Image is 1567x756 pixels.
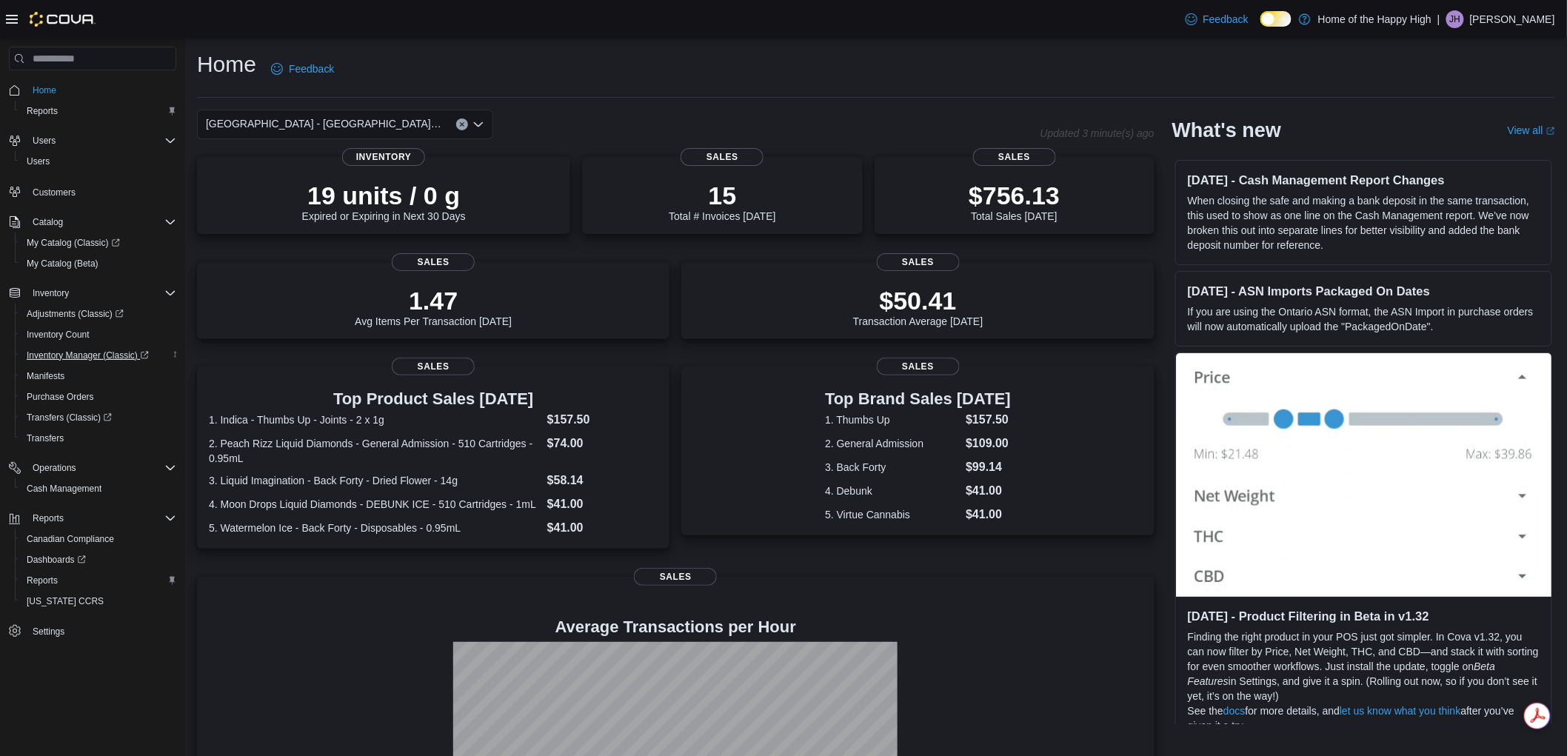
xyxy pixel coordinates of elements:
span: Canadian Compliance [21,530,176,548]
dd: $99.14 [966,458,1011,476]
span: Sales [877,358,960,375]
span: Transfers (Classic) [27,412,112,424]
span: Adjustments (Classic) [27,308,124,320]
dd: $41.00 [966,482,1011,500]
dt: 4. Debunk [825,484,960,498]
button: Cash Management [15,478,182,499]
span: Inventory Manager (Classic) [21,347,176,364]
button: Clear input [456,118,468,130]
button: Reports [15,101,182,121]
a: Inventory Manager (Classic) [21,347,155,364]
span: My Catalog (Beta) [21,255,176,272]
span: My Catalog (Classic) [21,234,176,252]
a: Transfers (Classic) [21,409,118,426]
button: Users [15,151,182,172]
span: Dashboards [27,554,86,566]
a: Home [27,81,62,99]
span: Inventory [33,287,69,299]
a: My Catalog (Classic) [21,234,126,252]
a: Settings [27,623,70,640]
span: Reports [27,105,58,117]
a: Transfers (Classic) [15,407,182,428]
dt: 5. Virtue Cannabis [825,507,960,522]
span: Users [21,153,176,170]
span: Users [27,155,50,167]
button: My Catalog (Beta) [15,253,182,274]
a: Reports [21,102,64,120]
h2: What's new [1172,118,1281,142]
button: Inventory [3,283,182,304]
a: Reports [21,572,64,589]
button: [US_STATE] CCRS [15,591,182,612]
p: $50.41 [853,286,983,315]
span: JH [1450,10,1461,28]
a: My Catalog (Beta) [21,255,104,272]
dt: 1. Indica - Thumbs Up - Joints - 2 x 1g [209,412,541,427]
button: Customers [3,181,182,202]
dt: 3. Back Forty [825,460,960,475]
a: Transfers [21,429,70,447]
a: let us know what you think [1340,705,1460,717]
p: | [1437,10,1440,28]
p: 1.47 [355,286,512,315]
span: Customers [33,187,76,198]
h3: Top Brand Sales [DATE] [825,390,1011,408]
button: Inventory Count [15,324,182,345]
span: Transfers [21,429,176,447]
dd: $58.14 [547,472,658,489]
a: View allExternal link [1508,124,1555,136]
span: Purchase Orders [27,391,94,403]
span: Washington CCRS [21,592,176,610]
img: Cova [30,12,96,27]
a: Purchase Orders [21,388,100,406]
span: Reports [21,102,176,120]
span: Canadian Compliance [27,533,114,545]
button: Settings [3,620,182,642]
dd: $74.00 [547,435,658,452]
button: Transfers [15,428,182,449]
h3: [DATE] - Product Filtering in Beta in v1.32 [1188,609,1540,623]
span: Feedback [289,61,334,76]
span: Operations [33,462,76,474]
dt: 2. General Admission [825,436,960,451]
span: Reports [27,575,58,586]
span: Sales [681,148,764,166]
button: Canadian Compliance [15,529,182,549]
h3: [DATE] - Cash Management Report Changes [1188,173,1540,187]
span: Cash Management [21,480,176,498]
span: Manifests [27,370,64,382]
dt: 2. Peach Rizz Liquid Diamonds - General Admission - 510 Cartridges - 0.95mL [209,436,541,466]
p: See the for more details, and after you’ve given it a try. [1188,703,1540,733]
dt: 1. Thumbs Up [825,412,960,427]
span: Customers [27,182,176,201]
h1: Home [197,50,256,79]
span: Dashboards [21,551,176,569]
span: Purchase Orders [21,388,176,406]
p: $756.13 [969,181,1060,210]
span: Inventory [342,148,425,166]
a: Cash Management [21,480,107,498]
span: Manifests [21,367,176,385]
span: Sales [877,253,960,271]
button: Operations [27,459,82,477]
span: Cash Management [27,483,101,495]
dd: $157.50 [966,411,1011,429]
span: Feedback [1203,12,1249,27]
div: Expired or Expiring in Next 30 Days [302,181,466,222]
a: Users [21,153,56,170]
button: Reports [15,570,182,591]
a: Feedback [1180,4,1254,34]
a: docs [1223,705,1246,717]
span: Inventory [27,284,176,302]
button: Catalog [27,213,69,231]
span: Transfers [27,432,64,444]
span: Sales [392,358,475,375]
span: Home [27,81,176,99]
a: Manifests [21,367,70,385]
button: Catalog [3,212,182,233]
button: Users [27,132,61,150]
div: Total # Invoices [DATE] [669,181,775,222]
svg: External link [1546,127,1555,136]
span: Users [33,135,56,147]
